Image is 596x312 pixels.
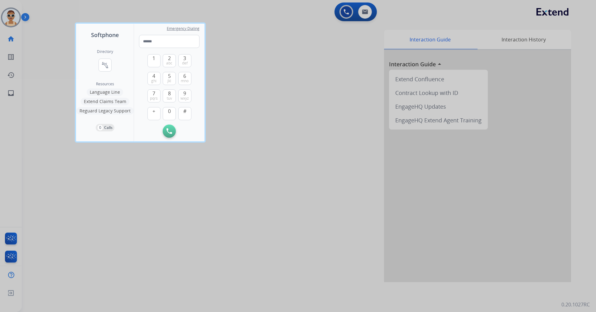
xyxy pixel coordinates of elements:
span: mno [181,78,189,83]
span: 5 [168,72,171,80]
button: Language Line [87,88,123,96]
span: 9 [183,90,186,97]
button: Reguard Legacy Support [76,107,134,115]
span: 7 [152,90,155,97]
button: 7pqrs [147,89,161,102]
button: 6mno [178,72,191,85]
button: 5jkl [163,72,176,85]
button: 0 [163,107,176,120]
span: pqrs [150,96,158,101]
mat-icon: connect_without_contact [101,61,109,69]
span: ghi [151,78,156,83]
span: 2 [168,54,171,62]
button: 8tuv [163,89,176,102]
p: 0.20.1027RC [561,301,590,308]
button: 4ghi [147,72,161,85]
h2: Directory [97,49,113,54]
span: 4 [152,72,155,80]
span: 0 [168,107,171,115]
button: 0Calls [96,124,114,131]
span: 8 [168,90,171,97]
span: 6 [183,72,186,80]
span: + [152,107,155,115]
img: call-button [166,128,172,134]
span: Emergency Dialing [167,26,199,31]
button: 1 [147,54,161,67]
span: Softphone [91,31,119,39]
button: 9wxyz [178,89,191,102]
span: def [182,61,188,66]
span: 3 [183,54,186,62]
p: 0 [98,125,103,130]
span: abc [166,61,172,66]
span: Resources [96,82,114,87]
button: 2abc [163,54,176,67]
span: tuv [167,96,172,101]
span: jkl [167,78,171,83]
button: + [147,107,161,120]
button: 3def [178,54,191,67]
span: wxyz [180,96,189,101]
button: # [178,107,191,120]
span: 1 [152,54,155,62]
p: Calls [104,125,113,130]
button: Extend Claims Team [81,98,129,105]
span: # [183,107,186,115]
